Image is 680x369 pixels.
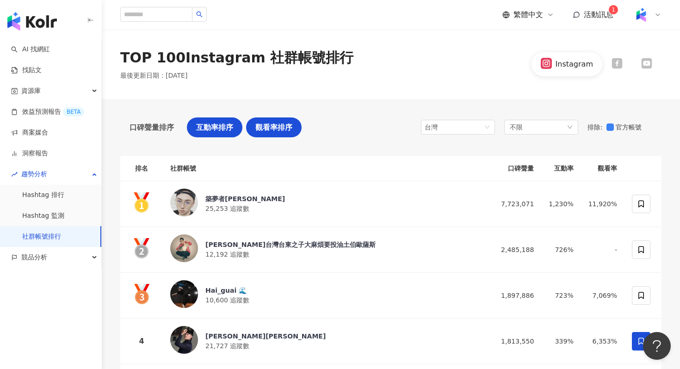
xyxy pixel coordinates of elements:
div: [PERSON_NAME][PERSON_NAME] [205,332,326,341]
span: 10,600 追蹤數 [205,296,249,304]
div: 台灣 [425,120,455,134]
a: 社群帳號排行 [22,232,61,241]
div: 1,230% [549,199,573,209]
div: 11,920% [588,199,617,209]
span: 資源庫 [21,80,41,101]
img: Kolr%20app%20icon%20%281%29.png [632,6,650,24]
th: 排名 [120,156,163,181]
span: 1 [612,6,615,13]
div: 2,485,188 [493,245,534,255]
div: 築夢者[PERSON_NAME] [205,194,285,203]
span: search [196,11,203,18]
a: Hashtag 排行 [22,191,64,200]
span: rise [11,171,18,178]
img: logo [7,12,57,31]
div: 1,897,886 [493,290,534,301]
span: down [567,124,573,130]
td: - [581,227,624,273]
div: [PERSON_NAME]台灣台東之子大麻煩要投油土伯歐薩斯 [205,240,376,249]
div: Instagram [556,59,593,69]
a: 效益預測報告BETA [11,107,84,117]
a: KOL AvatarHai_guai 🌊10,600 追蹤數 [170,280,478,311]
span: 活動訊息 [584,10,613,19]
img: KOL Avatar [170,234,198,262]
span: 互動率排序 [196,122,233,133]
img: KOL Avatar [170,280,198,308]
div: 726% [549,245,573,255]
sup: 1 [609,5,618,14]
a: KOL Avatar[PERSON_NAME][PERSON_NAME]21,727 追蹤數 [170,326,478,357]
div: 339% [549,336,573,346]
span: 觀看率排序 [255,122,292,133]
a: 找貼文 [11,66,42,75]
span: 12,192 追蹤數 [205,251,249,258]
iframe: Help Scout Beacon - Open [643,332,671,360]
a: KOL Avatar築夢者[PERSON_NAME]25,253 追蹤數 [170,189,478,219]
span: 官方帳號 [614,122,645,132]
div: TOP 100 Instagram 社群帳號排行 [120,48,353,68]
th: 互動率 [541,156,581,181]
div: 7,723,071 [493,199,534,209]
div: Hai_guai 🌊 [205,286,249,295]
div: 7,069% [588,290,617,301]
th: 觀看率 [581,156,624,181]
div: 723% [549,290,573,301]
a: KOL Avatar[PERSON_NAME]台灣台東之子大麻煩要投油土伯歐薩斯12,192 追蹤數 [170,234,478,265]
div: 1,813,550 [493,336,534,346]
span: 趨勢分析 [21,164,47,184]
a: searchAI 找網紅 [11,45,50,54]
a: Hashtag 監測 [22,211,64,221]
p: 最後更新日期 ： [DATE] [120,71,187,80]
span: 不限 [510,122,523,132]
th: 口碑聲量 [486,156,541,181]
a: 洞察報告 [11,149,48,158]
span: 競品分析 [21,247,47,268]
img: KOL Avatar [170,189,198,216]
span: 繁體中文 [513,10,543,20]
th: 社群帳號 [163,156,486,181]
span: 口碑聲量排序 [130,122,174,133]
span: 排除 : [587,123,603,131]
div: 4 [128,335,155,347]
img: KOL Avatar [170,326,198,354]
div: 6,353% [588,336,617,346]
span: 25,253 追蹤數 [205,205,249,212]
a: 商案媒合 [11,128,48,137]
span: 21,727 追蹤數 [205,342,249,350]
